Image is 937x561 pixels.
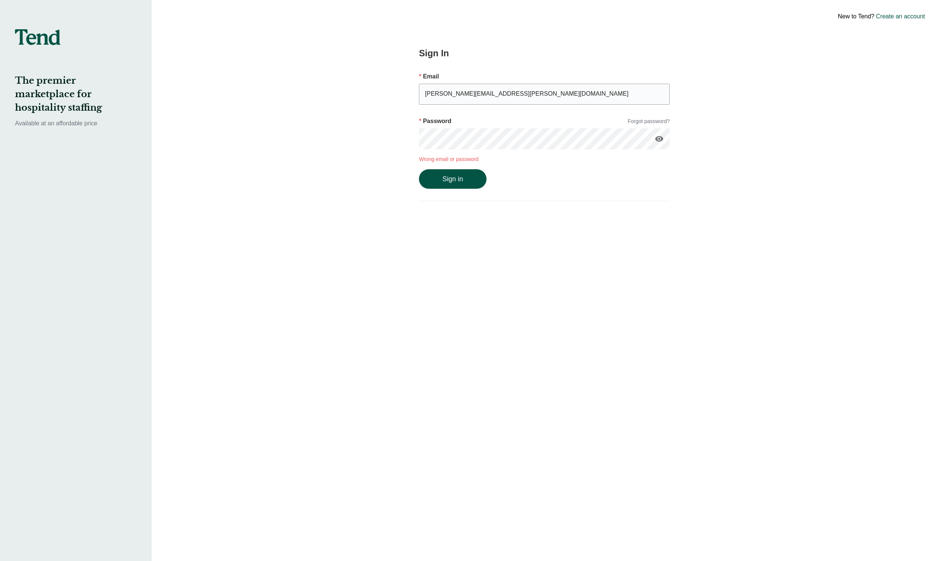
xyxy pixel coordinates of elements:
i: visibility [655,134,664,143]
p: Available at an affordable price [15,119,137,128]
img: tend-logo [15,29,60,45]
h2: Sign In [419,47,670,60]
p: Password [419,117,451,126]
a: Create an account [876,12,925,21]
a: Forgot password? [628,117,670,125]
p: Email [419,72,670,81]
p: Wrong email or password [419,155,670,163]
h2: The premier marketplace for hospitality staffing [15,74,137,114]
button: Sign in [419,169,487,189]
